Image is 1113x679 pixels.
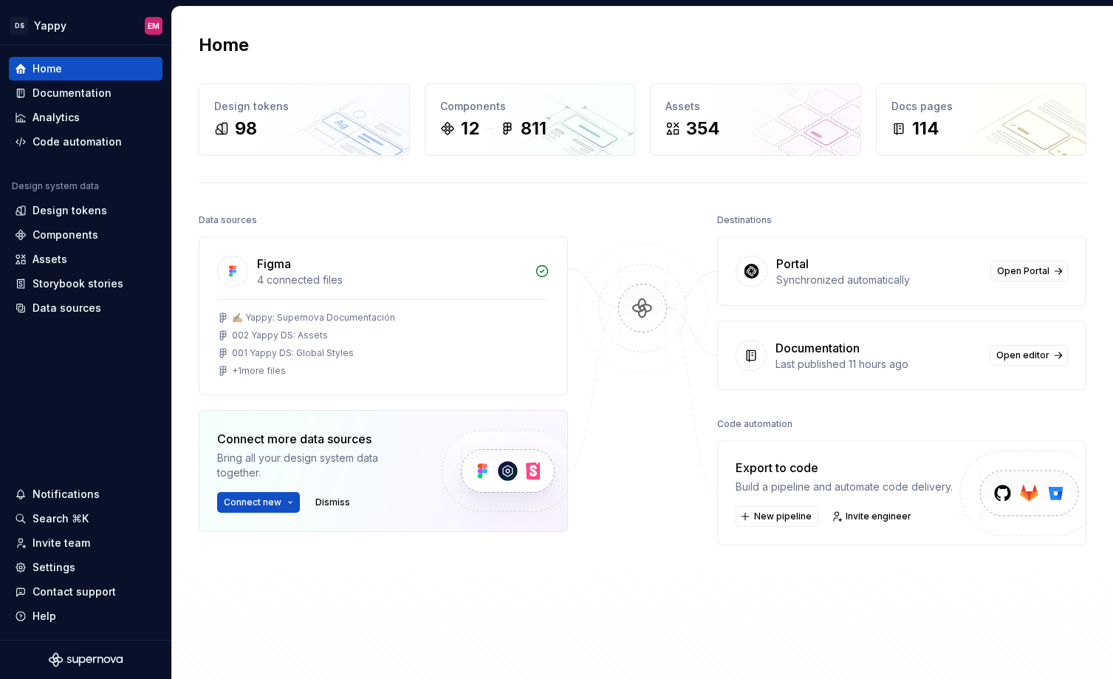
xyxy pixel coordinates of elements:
div: Notifications [32,487,100,502]
div: 114 [912,117,939,140]
div: ✍🏼 Yappy: Supernova Documentación [232,312,395,324]
div: Documentation [32,86,112,100]
a: Components [9,223,162,247]
div: Invite team [32,536,90,550]
span: Open Portal [997,265,1049,277]
div: Data sources [32,301,101,315]
a: Docs pages114 [876,83,1087,156]
button: Dismiss [309,492,357,513]
button: Notifications [9,482,162,506]
div: 811 [521,117,547,140]
button: Connect new [217,492,300,513]
span: Dismiss [315,497,350,508]
a: Invite engineer [827,506,918,527]
div: Docs pages [891,99,1072,114]
div: Portal [776,255,809,273]
div: Yappy [34,18,66,33]
div: Contact support [32,584,116,599]
a: Storybook stories [9,272,162,296]
span: Invite engineer [846,511,911,522]
div: 001 Yappy DS: Global Styles [232,347,354,359]
div: Design tokens [32,203,107,218]
div: Documentation [775,339,860,357]
a: Code automation [9,130,162,154]
h2: Home [199,33,249,57]
div: Search ⌘K [32,511,89,526]
a: Settings [9,556,162,579]
div: Destinations [717,210,772,231]
a: Components12811 [425,83,636,156]
div: 98 [235,117,257,140]
span: Open editor [996,349,1049,361]
div: Last published 11 hours ago [775,357,981,372]
div: Help [32,609,56,624]
div: Settings [32,560,75,575]
div: Build a pipeline and automate code delivery. [736,480,953,494]
div: Synchronized automatically [776,273,982,287]
div: Connect more data sources [217,430,417,448]
a: Figma4 connected files✍🏼 Yappy: Supernova Documentación002 Yappy DS: Assets001 Yappy DS: Global S... [199,236,568,395]
div: 4 connected files [257,273,526,287]
div: Figma [257,255,291,273]
div: Data sources [199,210,257,231]
span: New pipeline [754,511,812,522]
div: 354 [686,117,720,140]
div: Design system data [12,180,99,192]
a: Data sources [9,296,162,320]
div: EM [148,20,160,32]
button: Help [9,604,162,628]
div: Analytics [32,110,80,125]
span: Connect new [224,497,281,508]
div: Export to code [736,459,953,477]
div: Bring all your design system data together. [217,451,417,480]
a: Home [9,57,162,81]
button: Search ⌘K [9,507,162,530]
button: Contact support [9,580,162,604]
div: Home [32,61,62,76]
div: + 1 more files [232,365,286,377]
a: Analytics [9,106,162,129]
a: Open editor [990,345,1068,366]
svg: Supernova Logo [49,652,123,667]
div: 002 Yappy DS: Assets [232,330,328,341]
div: Components [32,228,98,242]
a: Design tokens [9,199,162,222]
div: 12 [461,117,479,140]
div: Components [440,99,620,114]
a: Documentation [9,81,162,105]
div: Storybook stories [32,276,123,291]
a: Design tokens98 [199,83,410,156]
a: Assets354 [650,83,861,156]
div: Assets [32,252,67,267]
a: Assets [9,248,162,271]
button: New pipeline [736,506,818,527]
div: Assets [665,99,846,114]
div: Code automation [32,134,122,149]
div: Design tokens [214,99,394,114]
div: Code automation [717,414,792,434]
button: DSYappyEM [3,10,168,41]
a: Open Portal [990,261,1068,282]
a: Invite team [9,531,162,555]
div: DS [10,17,28,35]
